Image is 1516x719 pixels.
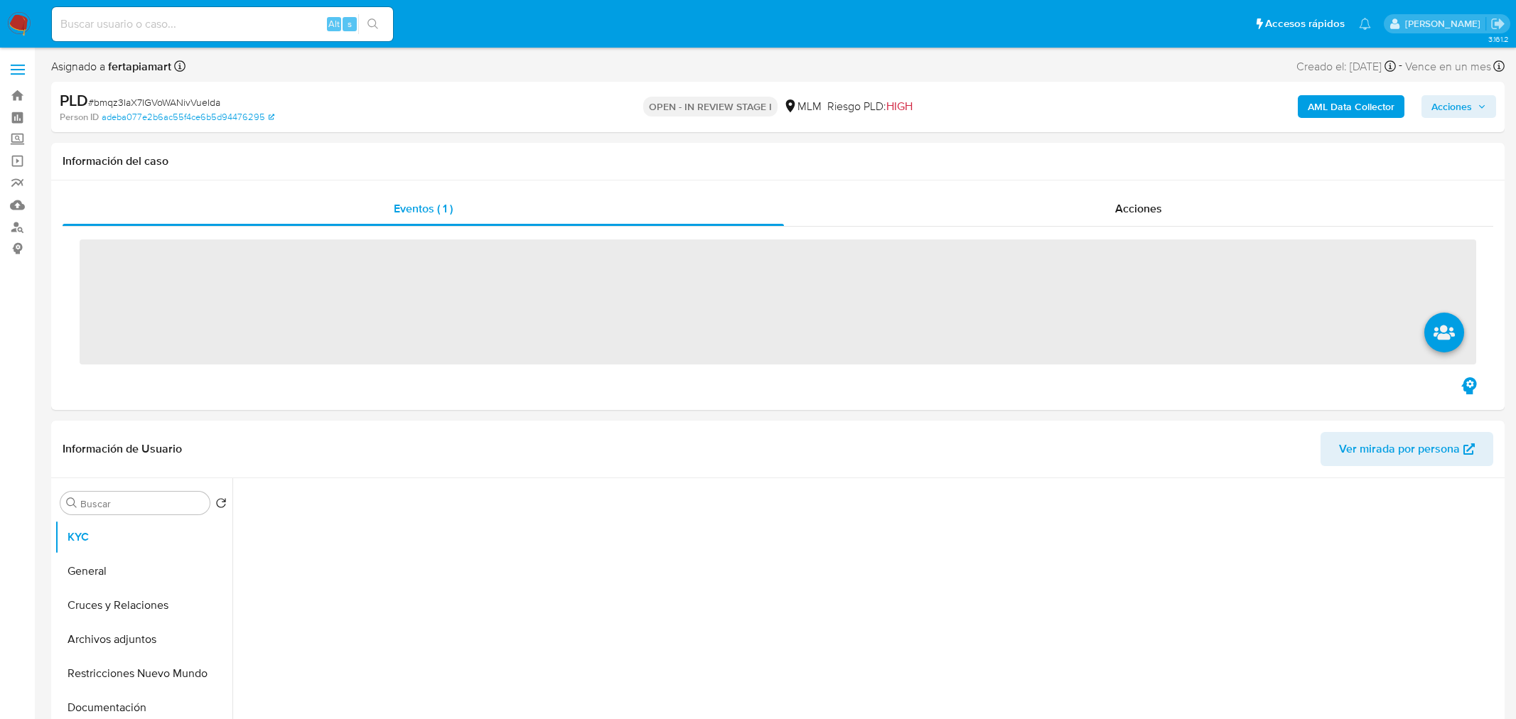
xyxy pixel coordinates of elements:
[60,89,88,112] b: PLD
[1405,59,1491,75] span: Vence en un mes
[358,14,387,34] button: search-icon
[1308,95,1394,118] b: AML Data Collector
[55,554,232,588] button: General
[55,622,232,656] button: Archivos adjuntos
[886,98,913,114] span: HIGH
[51,59,171,75] span: Asignado a
[1421,95,1496,118] button: Acciones
[1296,57,1396,76] div: Creado el: [DATE]
[394,200,453,217] span: Eventos ( 1 )
[66,497,77,509] button: Buscar
[1298,95,1404,118] button: AML Data Collector
[88,95,220,109] span: # bmqz3IaX7IGVoWANivVueIda
[1265,16,1345,31] span: Accesos rápidos
[1431,95,1472,118] span: Acciones
[63,154,1493,168] h1: Información del caso
[55,520,232,554] button: KYC
[52,15,393,33] input: Buscar usuario o caso...
[1359,18,1371,30] a: Notificaciones
[1115,200,1162,217] span: Acciones
[643,97,778,117] p: OPEN - IN REVIEW STAGE I
[1490,16,1505,31] a: Salir
[1399,57,1402,76] span: -
[80,497,204,510] input: Buscar
[80,239,1476,364] span: ‌
[827,99,913,114] span: Riesgo PLD:
[348,17,352,31] span: s
[60,111,99,124] b: Person ID
[63,442,182,456] h1: Información de Usuario
[215,497,227,513] button: Volver al orden por defecto
[55,588,232,622] button: Cruces y Relaciones
[328,17,340,31] span: Alt
[102,111,274,124] a: adeba077e2b6ac55f4ce6b5d94476295
[783,99,822,114] div: MLM
[55,656,232,691] button: Restricciones Nuevo Mundo
[105,58,171,75] b: fertapiamart
[1339,432,1460,466] span: Ver mirada por persona
[1321,432,1493,466] button: Ver mirada por persona
[1405,17,1485,31] p: fernando.ftapiamartinez@mercadolibre.com.mx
